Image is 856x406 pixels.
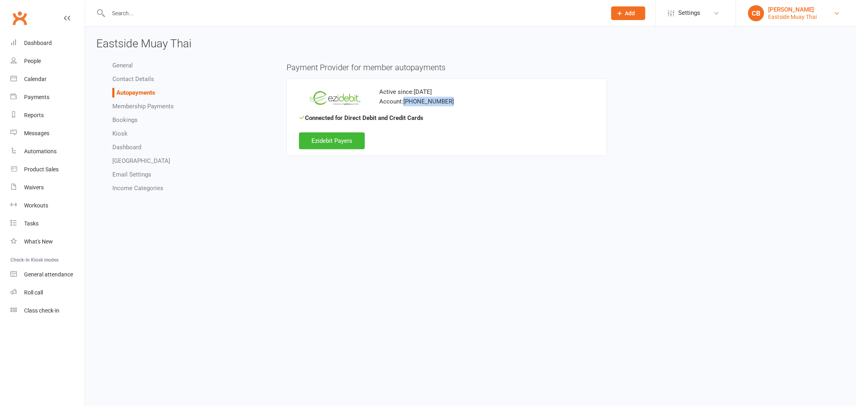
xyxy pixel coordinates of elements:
[10,302,85,320] a: Class kiosk mode
[287,63,845,72] h4: Payment Provider for member autopayments
[24,166,59,173] div: Product Sales
[112,130,128,137] a: Kiosk
[24,40,52,46] div: Dashboard
[96,37,191,50] span: Eastside Muay Thai
[112,185,163,192] a: Income Categories
[116,89,155,96] a: Autopayments
[299,85,371,111] img: ezidebit.png
[24,112,44,118] div: Reports
[299,113,595,123] div: Connected for Direct Debit and Credit Cards
[10,179,85,197] a: Waivers
[10,8,30,28] a: Clubworx
[768,6,817,13] div: [PERSON_NAME]
[112,116,138,124] a: Bookings
[678,4,700,22] span: Settings
[10,197,85,215] a: Workouts
[768,13,817,20] div: Eastside Muay Thai
[10,215,85,233] a: Tasks
[10,160,85,179] a: Product Sales
[112,103,174,110] a: Membership Payments
[625,10,635,16] span: Add
[112,171,151,178] a: Email Settings
[24,148,57,154] div: Automations
[112,144,141,151] a: Dashboard
[112,75,154,83] a: Contact Details
[24,220,39,227] div: Tasks
[10,233,85,251] a: What's New
[10,266,85,284] a: General attendance kiosk mode
[299,132,365,149] a: Ezidebit Payers
[24,76,47,82] div: Calendar
[10,34,85,52] a: Dashboard
[611,6,645,20] button: Add
[299,97,595,106] div: Account: [PHONE_NUMBER]
[10,88,85,106] a: Payments
[24,289,43,296] div: Roll call
[24,94,49,100] div: Payments
[24,58,41,64] div: People
[24,202,48,209] div: Workouts
[24,271,73,278] div: General attendance
[24,238,53,245] div: What's New
[10,124,85,142] a: Messages
[24,184,44,191] div: Waivers
[10,52,85,70] a: People
[112,157,170,164] a: [GEOGRAPHIC_DATA]
[10,284,85,302] a: Roll call
[299,87,595,97] time: Active since: [DATE]
[112,62,133,69] a: General
[10,106,85,124] a: Reports
[10,142,85,160] a: Automations
[24,307,59,314] div: Class check-in
[748,5,764,21] div: CB
[106,8,601,19] input: Search...
[10,70,85,88] a: Calendar
[24,130,49,136] div: Messages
